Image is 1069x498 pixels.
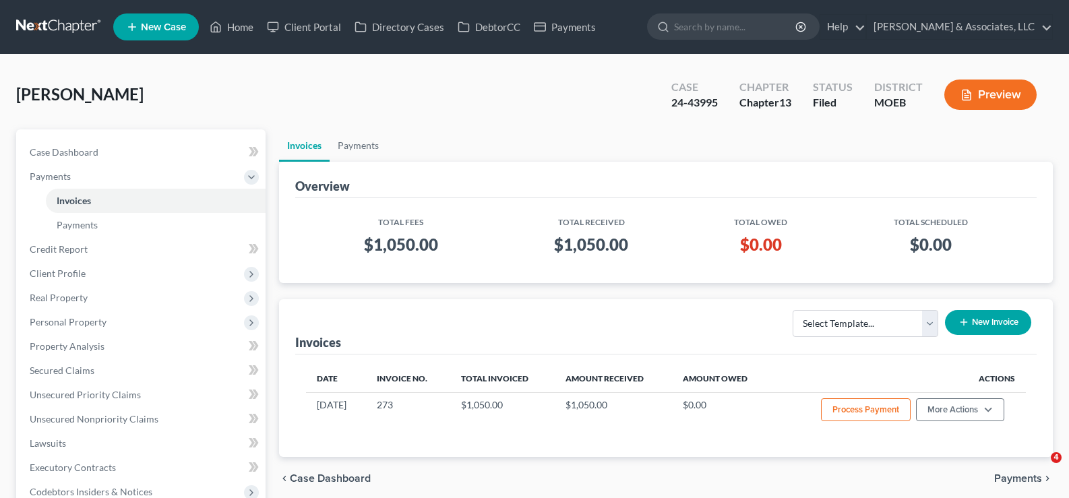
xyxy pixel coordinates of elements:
[30,437,66,449] span: Lawsuits
[279,473,290,484] i: chevron_left
[19,140,266,164] a: Case Dashboard
[19,431,266,456] a: Lawsuits
[30,243,88,255] span: Credit Report
[30,486,152,497] span: Codebtors Insiders & Notices
[19,334,266,359] a: Property Analysis
[672,365,773,392] th: Amount Owed
[450,392,555,430] td: $1,050.00
[1023,452,1056,485] iframe: Intercom live chat
[820,15,865,39] a: Help
[19,359,266,383] a: Secured Claims
[46,213,266,237] a: Payments
[30,316,106,328] span: Personal Property
[813,80,853,95] div: Status
[874,95,923,111] div: MOEB
[30,146,98,158] span: Case Dashboard
[290,473,371,484] span: Case Dashboard
[874,80,923,95] div: District
[57,219,98,230] span: Payments
[867,15,1052,39] a: [PERSON_NAME] & Associates, LLC
[698,234,825,255] h3: $0.00
[994,473,1053,484] button: Payments chevron_right
[450,365,555,392] th: Total Invoiced
[846,234,1015,255] h3: $0.00
[295,178,350,194] div: Overview
[306,392,366,430] td: [DATE]
[366,392,450,430] td: 273
[555,365,672,392] th: Amount Received
[57,195,91,206] span: Invoices
[19,383,266,407] a: Unsecured Priority Claims
[496,209,687,228] th: Total Received
[451,15,527,39] a: DebtorCC
[555,392,672,430] td: $1,050.00
[944,80,1037,110] button: Preview
[46,189,266,213] a: Invoices
[30,292,88,303] span: Real Property
[813,95,853,111] div: Filed
[30,413,158,425] span: Unsecured Nonpriority Claims
[141,22,186,32] span: New Case
[306,365,366,392] th: Date
[30,170,71,182] span: Payments
[366,365,450,392] th: Invoice No.
[30,365,94,376] span: Secured Claims
[295,334,341,350] div: Invoices
[739,80,791,95] div: Chapter
[317,234,486,255] h3: $1,050.00
[279,129,330,162] a: Invoices
[779,96,791,108] span: 13
[16,84,144,104] span: [PERSON_NAME]
[19,456,266,480] a: Executory Contracts
[279,473,371,484] button: chevron_left Case Dashboard
[30,462,116,473] span: Executory Contracts
[348,15,451,39] a: Directory Cases
[687,209,836,228] th: Total Owed
[1051,452,1062,463] span: 4
[30,268,86,279] span: Client Profile
[19,407,266,431] a: Unsecured Nonpriority Claims
[30,340,104,352] span: Property Analysis
[821,398,911,421] button: Process Payment
[260,15,348,39] a: Client Portal
[30,389,141,400] span: Unsecured Priority Claims
[916,398,1004,421] button: More Actions
[671,80,718,95] div: Case
[306,209,497,228] th: Total Fees
[835,209,1026,228] th: Total Scheduled
[945,310,1031,335] button: New Invoice
[674,14,797,39] input: Search by name...
[994,473,1042,484] span: Payments
[203,15,260,39] a: Home
[527,15,603,39] a: Payments
[671,95,718,111] div: 24-43995
[739,95,791,111] div: Chapter
[672,392,773,430] td: $0.00
[330,129,387,162] a: Payments
[773,365,1026,392] th: Actions
[19,237,266,261] a: Credit Report
[507,234,676,255] h3: $1,050.00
